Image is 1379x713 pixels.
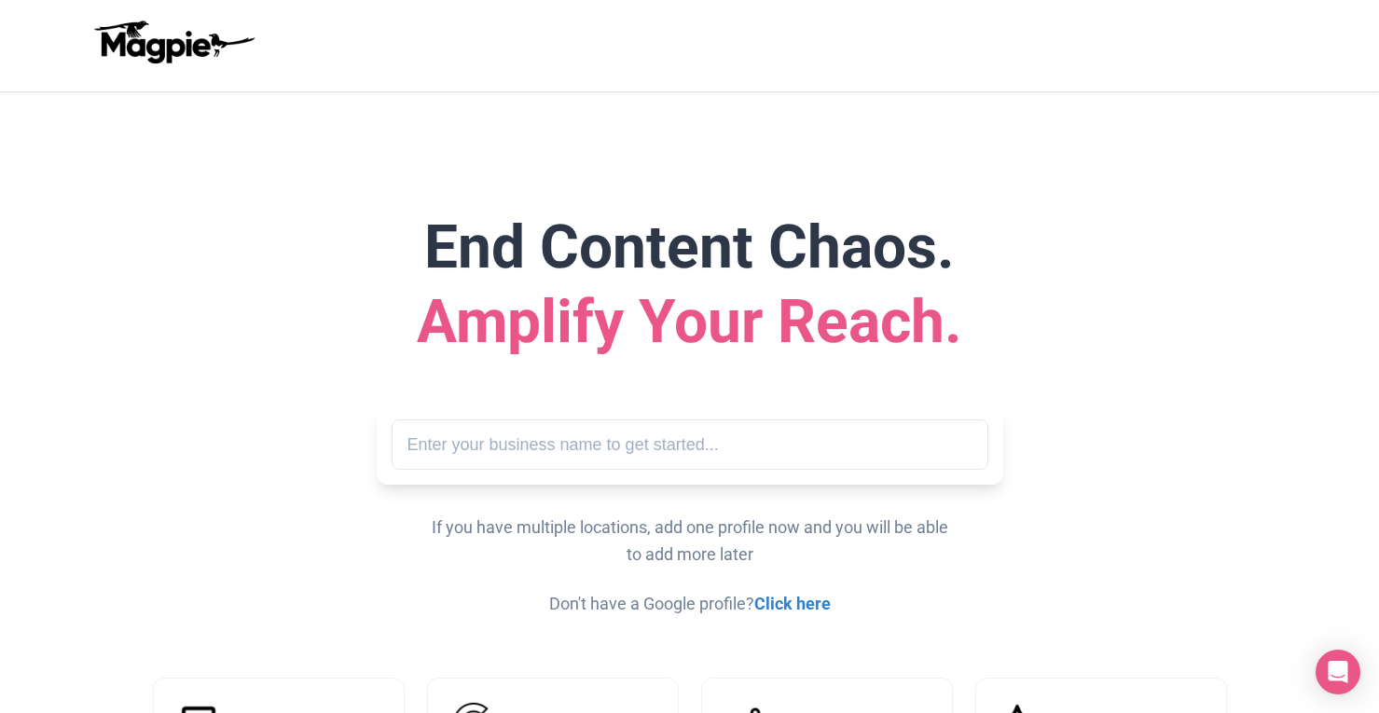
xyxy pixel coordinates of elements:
a: Click here [754,594,831,613]
p: If you have multiple locations, add one profile now and you will be able [153,514,1227,542]
h1: End Content Chaos. [153,211,1227,360]
input: Enter your business name to get started... [392,419,988,471]
p: to add more later [153,542,1227,569]
div: Open Intercom Messenger [1316,650,1360,694]
span: Don't have a Google profile? [549,594,831,613]
span: Amplify Your Reach. [417,287,962,357]
img: logo-ab69f6fb50320c5b225c76a69d11143b.png [90,20,257,64]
